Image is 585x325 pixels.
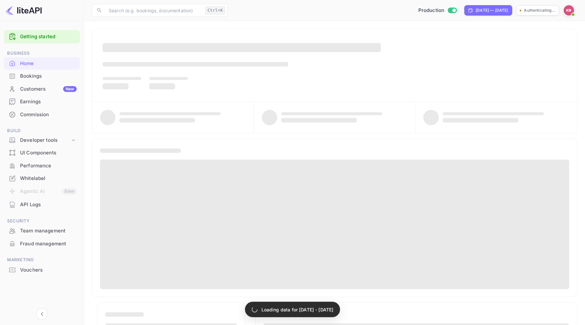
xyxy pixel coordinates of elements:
[20,111,77,118] div: Commission
[4,225,80,237] a: Team management
[4,198,80,211] div: API Logs
[4,256,80,263] span: Marketing
[4,95,80,108] div: Earnings
[20,240,77,248] div: Fraud management
[4,83,80,95] div: CustomersNew
[418,7,445,14] span: Production
[4,70,80,83] div: Bookings
[4,83,80,95] a: CustomersNew
[4,108,80,120] a: Commission
[4,95,80,107] a: Earnings
[20,227,77,235] div: Team management
[205,6,225,15] div: Ctrl+K
[4,218,80,225] span: Security
[5,5,42,16] img: LiteAPI logo
[20,98,77,106] div: Earnings
[20,149,77,157] div: UI Components
[20,201,77,208] div: API Logs
[564,5,574,16] img: Kobus Roux
[4,147,80,159] a: UI Components
[20,85,77,93] div: Customers
[4,172,80,184] a: Whitelabel
[476,7,508,13] div: [DATE] — [DATE]
[4,30,80,43] div: Getting started
[4,160,80,172] a: Performance
[4,172,80,185] div: Whitelabel
[4,238,80,250] a: Fraud management
[63,86,77,92] div: New
[416,7,459,14] div: Switch to Sandbox mode
[4,198,80,210] a: API Logs
[464,5,512,16] div: Click to change the date range period
[4,264,80,276] a: Vouchers
[105,4,203,17] input: Search (e.g. bookings, documentation)
[36,308,48,320] button: Collapse navigation
[4,57,80,69] a: Home
[4,127,80,134] span: Build
[524,7,556,13] p: Authenticating...
[20,73,77,80] div: Bookings
[20,175,77,182] div: Whitelabel
[4,108,80,121] div: Commission
[20,137,70,144] div: Developer tools
[20,266,77,274] div: Vouchers
[261,306,334,313] p: Loading data for [DATE] - [DATE]
[20,60,77,67] div: Home
[20,162,77,170] div: Performance
[4,135,80,146] div: Developer tools
[4,264,80,276] div: Vouchers
[4,70,80,82] a: Bookings
[4,57,80,70] div: Home
[20,33,77,40] a: Getting started
[4,50,80,57] span: Business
